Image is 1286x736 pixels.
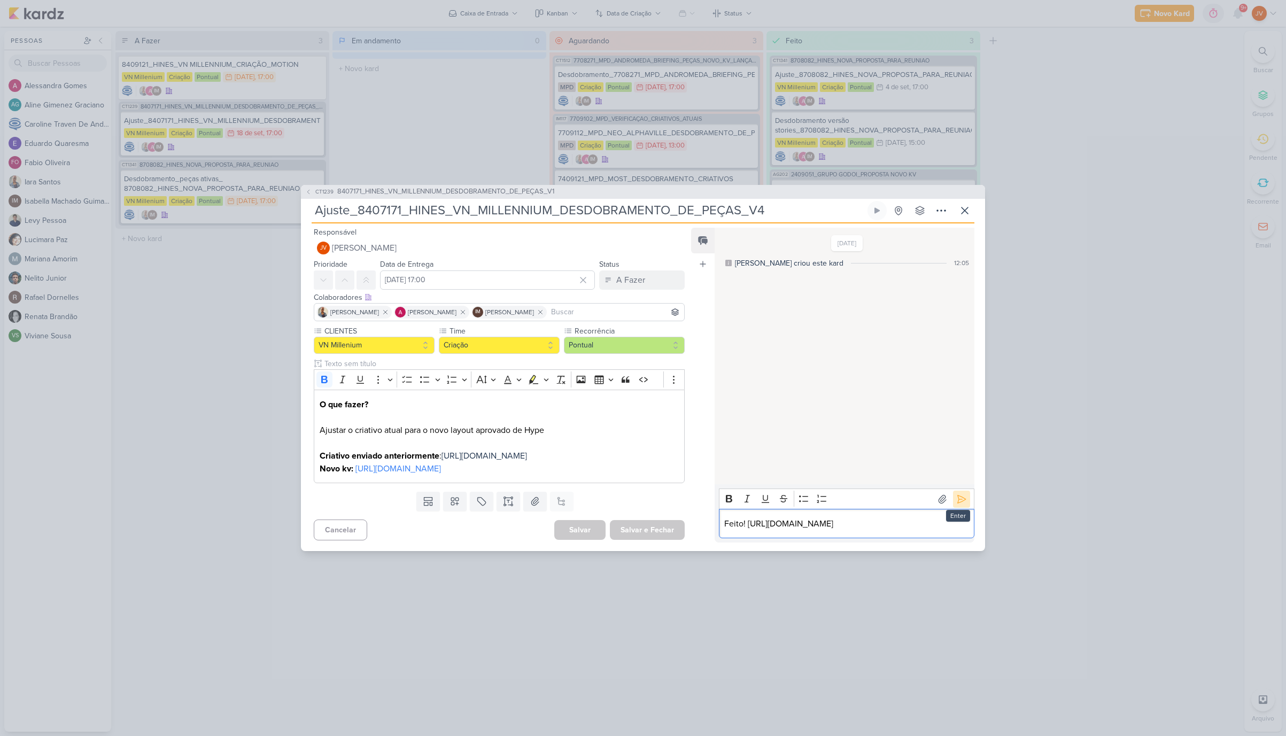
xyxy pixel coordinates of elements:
[314,228,357,237] label: Responsável
[441,451,527,461] a: [URL][DOMAIN_NAME]
[320,399,368,410] strong: O que fazer?
[599,270,685,290] button: A Fazer
[549,306,682,319] input: Buscar
[954,258,969,268] div: 12:05
[314,292,685,303] div: Colaboradores
[946,510,970,522] div: Enter
[317,242,330,254] div: Joney Viana
[380,270,595,290] input: Select a date
[314,520,367,540] button: Cancelar
[305,187,554,197] button: CT1239 8407171_HINES_VN_MILLENNIUM_DESDOBRAMENTO_DE_PEÇAS_V1
[314,390,685,483] div: Editor editing area: main
[337,187,554,197] span: 8407171_HINES_VN_MILLENNIUM_DESDOBRAMENTO_DE_PEÇAS_V1
[314,238,685,258] button: JV [PERSON_NAME]
[439,337,560,354] button: Criação
[873,206,881,215] div: Ligar relógio
[314,188,335,196] span: CT1239
[314,337,435,354] button: VN Millenium
[314,369,685,390] div: Editor toolbar
[322,358,685,369] input: Texto sem título
[320,463,353,474] strong: Novo kv:
[320,245,327,251] p: JV
[323,326,435,337] label: CLIENTES
[312,201,865,220] input: Kard Sem Título
[599,260,619,269] label: Status
[719,489,974,509] div: Editor toolbar
[616,274,645,286] div: A Fazer
[564,337,685,354] button: Pontual
[355,463,441,474] a: [URL][DOMAIN_NAME]
[320,451,439,461] strong: Criativo enviado anteriormente
[574,326,685,337] label: Recorrência
[448,326,560,337] label: Time
[735,258,843,269] div: [PERSON_NAME] criou este kard
[475,309,481,315] p: IM
[719,509,974,538] div: Editor editing area: main
[320,398,679,475] p: Ajustar o criativo atual para o novo layout aprovado de Hype :
[330,307,379,317] span: [PERSON_NAME]
[380,260,433,269] label: Data de Entrega
[317,307,328,317] img: Iara Santos
[472,307,483,317] div: Isabella Machado Guimarães
[485,307,534,317] span: [PERSON_NAME]
[314,260,347,269] label: Prioridade
[724,517,969,530] p: Feito! [URL][DOMAIN_NAME]
[332,242,397,254] span: [PERSON_NAME]
[408,307,456,317] span: [PERSON_NAME]
[395,307,406,317] img: Alessandra Gomes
